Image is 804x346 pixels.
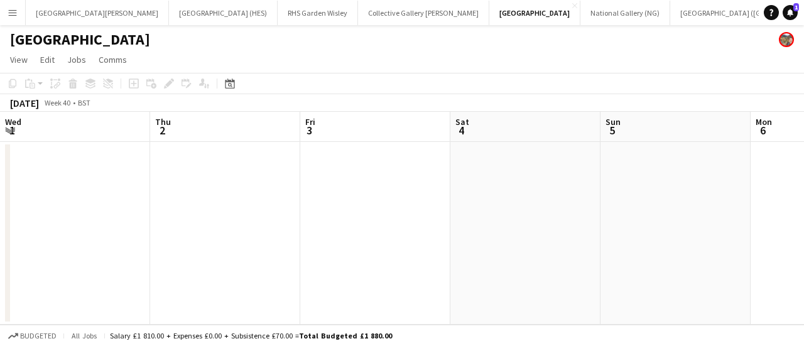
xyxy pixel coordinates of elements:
span: 5 [604,123,621,138]
span: Sat [455,116,469,127]
span: Sun [606,116,621,127]
span: Week 40 [41,98,73,107]
span: 6 [754,123,772,138]
span: 3 [303,123,315,138]
a: Edit [35,51,60,68]
div: BST [78,98,90,107]
span: All jobs [69,331,99,340]
div: [DATE] [10,97,39,109]
span: Mon [756,116,772,127]
span: View [10,54,28,65]
span: 2 [153,123,171,138]
span: Fri [305,116,315,127]
a: 1 [783,5,798,20]
button: Budgeted [6,329,58,343]
button: National Gallery (NG) [580,1,670,25]
span: 4 [454,123,469,138]
button: Collective Gallery [PERSON_NAME] [358,1,489,25]
button: RHS Garden Wisley [278,1,358,25]
span: Jobs [67,54,86,65]
span: Comms [99,54,127,65]
a: Comms [94,51,132,68]
span: Wed [5,116,21,127]
h1: [GEOGRAPHIC_DATA] [10,30,150,49]
button: [GEOGRAPHIC_DATA] (HES) [169,1,278,25]
app-user-avatar: Alyce Paton [779,32,794,47]
span: Budgeted [20,332,57,340]
button: [GEOGRAPHIC_DATA][PERSON_NAME] [26,1,169,25]
button: [GEOGRAPHIC_DATA] [489,1,580,25]
span: Thu [155,116,171,127]
span: 1 [793,3,799,11]
span: 1 [3,123,21,138]
a: View [5,51,33,68]
div: Salary £1 810.00 + Expenses £0.00 + Subsistence £70.00 = [110,331,392,340]
span: Edit [40,54,55,65]
span: Total Budgeted £1 880.00 [299,331,392,340]
a: Jobs [62,51,91,68]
